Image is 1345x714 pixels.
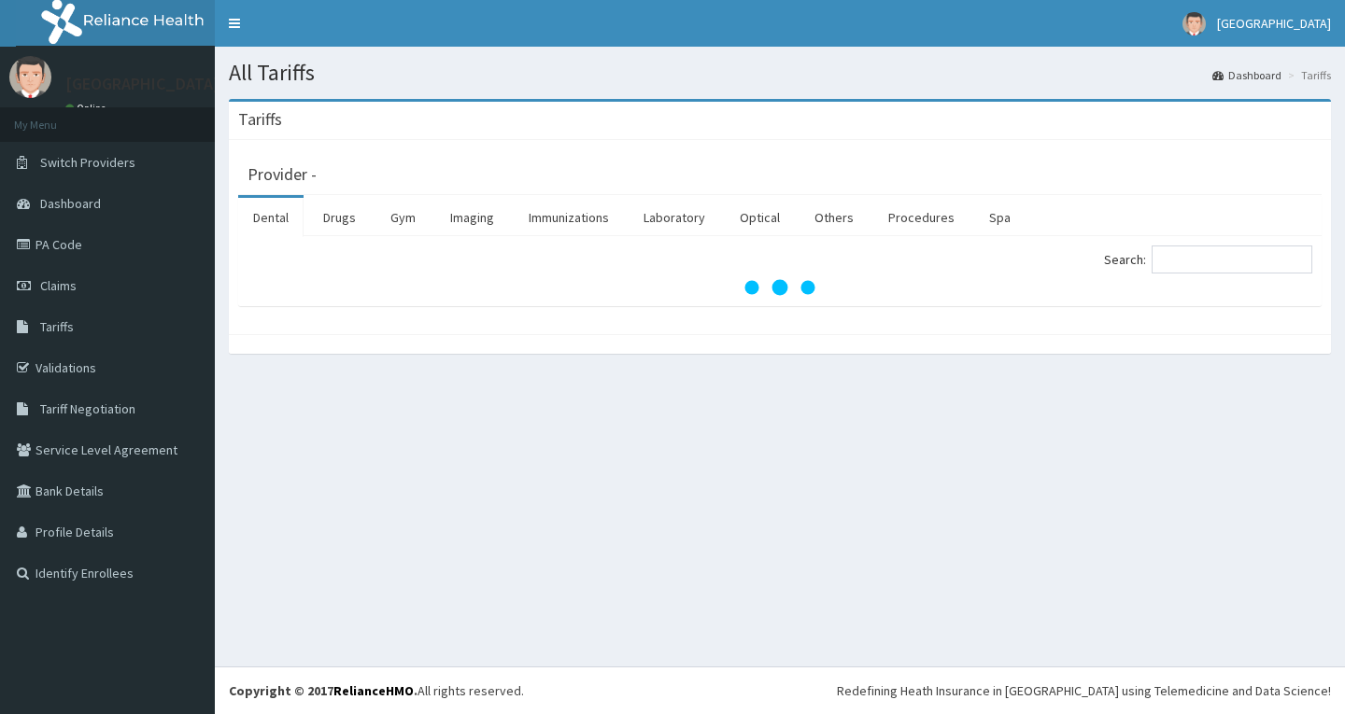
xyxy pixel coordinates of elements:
[248,166,317,183] h3: Provider -
[40,277,77,294] span: Claims
[40,154,135,171] span: Switch Providers
[1182,12,1206,35] img: User Image
[725,198,795,237] a: Optical
[1104,245,1312,273] label: Search:
[1152,245,1312,273] input: Search:
[629,198,720,237] a: Laboratory
[974,198,1026,237] a: Spa
[215,666,1345,714] footer: All rights reserved.
[40,318,74,335] span: Tariffs
[40,400,135,417] span: Tariff Negotiation
[514,198,624,237] a: Immunizations
[1217,15,1331,32] span: [GEOGRAPHIC_DATA]
[238,198,304,237] a: Dental
[9,56,51,98] img: User Image
[1212,67,1281,83] a: Dashboard
[375,198,431,237] a: Gym
[308,198,371,237] a: Drugs
[873,198,970,237] a: Procedures
[229,682,418,699] strong: Copyright © 2017 .
[40,195,101,212] span: Dashboard
[229,61,1331,85] h1: All Tariffs
[65,102,110,115] a: Online
[333,682,414,699] a: RelianceHMO
[238,111,282,128] h3: Tariffs
[435,198,509,237] a: Imaging
[1283,67,1331,83] li: Tariffs
[65,76,219,92] p: [GEOGRAPHIC_DATA]
[743,250,817,325] svg: audio-loading
[837,681,1331,700] div: Redefining Heath Insurance in [GEOGRAPHIC_DATA] using Telemedicine and Data Science!
[800,198,869,237] a: Others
